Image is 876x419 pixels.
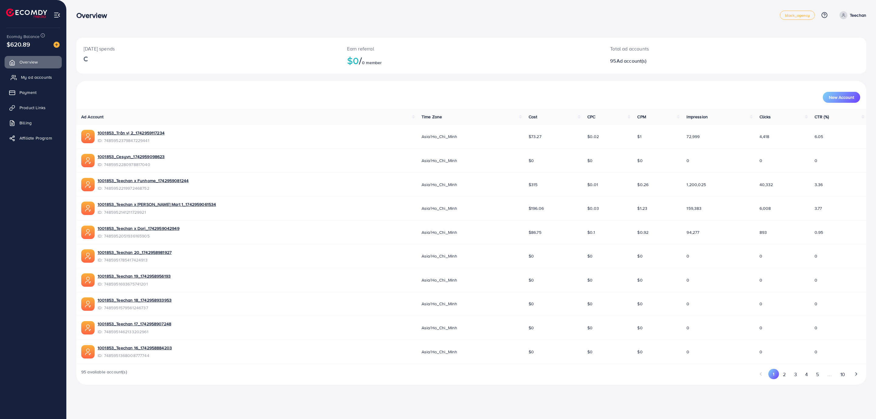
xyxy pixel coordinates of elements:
[19,59,38,65] span: Overview
[801,369,812,380] button: Go to page 4
[637,205,647,211] span: $1.23
[687,277,689,283] span: 0
[815,325,817,331] span: 0
[815,349,817,355] span: 0
[617,57,646,64] span: Ad account(s)
[768,369,779,379] button: Go to page 1
[815,301,817,307] span: 0
[836,369,849,380] button: Go to page 10
[81,178,95,191] img: ic-ads-acc.e4c84228.svg
[850,392,871,414] iframe: Chat
[422,253,457,259] span: Asia/Ho_Chi_Minh
[98,305,172,311] span: ID: 7485951579561246737
[81,345,95,358] img: ic-ads-acc.e4c84228.svg
[687,205,701,211] span: 159,383
[347,45,596,52] p: Earn referral
[529,349,534,355] span: $0
[98,178,189,184] a: 1001853_Teechan x Funhome_1742959081244
[81,369,127,380] span: 95 available account(s)
[610,45,793,52] p: Total ad accounts
[98,249,172,255] a: 1001853_Teechan 20_1742958981927
[790,369,801,380] button: Go to page 3
[779,369,790,380] button: Go to page 2
[760,277,762,283] span: 0
[760,205,771,211] span: 6,008
[637,277,642,283] span: $0
[815,229,823,235] span: 0.95
[760,229,767,235] span: 893
[98,297,172,303] a: 1001853_Teechan 18_1742958933953
[687,114,708,120] span: Impression
[850,12,866,19] p: Teechan
[587,205,599,211] span: $0.03
[81,114,104,120] span: Ad Account
[98,345,172,351] a: 1001853_Teechan 16_1742958884203
[529,182,538,188] span: $315
[98,233,179,239] span: ID: 7485952051936165905
[587,349,593,355] span: $0
[687,325,689,331] span: 0
[637,114,646,120] span: CPM
[587,277,593,283] span: $0
[7,40,30,49] span: $620.89
[837,11,866,19] a: Teechan
[98,161,165,168] span: ID: 7485952280978817040
[760,114,771,120] span: Clicks
[760,325,762,331] span: 0
[98,225,179,231] a: 1001853_Teechan x Dori_1742959042949
[98,352,172,358] span: ID: 7485951368008777744
[587,253,593,259] span: $0
[81,226,95,239] img: ic-ads-acc.e4c84228.svg
[422,158,457,164] span: Asia/Ho_Chi_Minh
[84,45,332,52] p: [DATE] spends
[5,56,62,68] a: Overview
[81,154,95,167] img: ic-ads-acc.e4c84228.svg
[98,154,165,160] a: 1001853_Cesyvn_1742959098623
[815,205,822,211] span: 3.77
[422,114,442,120] span: Time Zone
[587,158,593,164] span: $0
[98,329,171,335] span: ID: 7485951462133202961
[76,11,112,20] h3: Overview
[81,297,95,311] img: ic-ads-acc.e4c84228.svg
[687,133,700,140] span: 72,999
[687,229,699,235] span: 94,277
[347,55,596,66] h2: $0
[5,117,62,129] a: Billing
[422,325,457,331] span: Asia/Ho_Chi_Minh
[54,42,60,48] img: image
[422,301,457,307] span: Asia/Ho_Chi_Minh
[637,229,648,235] span: $0.92
[98,209,216,215] span: ID: 7485952141211729921
[687,158,689,164] span: 0
[610,58,793,64] h2: 95
[529,205,544,211] span: $196.06
[637,182,648,188] span: $0.26
[21,74,52,80] span: My ad accounts
[362,60,382,66] span: 0 member
[5,86,62,99] a: Payment
[815,158,817,164] span: 0
[815,277,817,283] span: 0
[587,325,593,331] span: $0
[19,89,36,95] span: Payment
[829,95,854,99] span: New Account
[760,133,770,140] span: 4,418
[529,253,534,259] span: $0
[587,182,598,188] span: $0.01
[815,253,817,259] span: 0
[529,325,534,331] span: $0
[815,133,823,140] span: 6.05
[637,133,641,140] span: $1
[637,301,642,307] span: $0
[529,114,537,120] span: Cost
[785,13,810,17] span: black_agency
[98,137,165,144] span: ID: 7485952379847229441
[637,325,642,331] span: $0
[5,102,62,114] a: Product Links
[529,229,541,235] span: $86.75
[687,301,689,307] span: 0
[54,12,61,19] img: menu
[81,249,95,263] img: ic-ads-acc.e4c84228.svg
[587,301,593,307] span: $0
